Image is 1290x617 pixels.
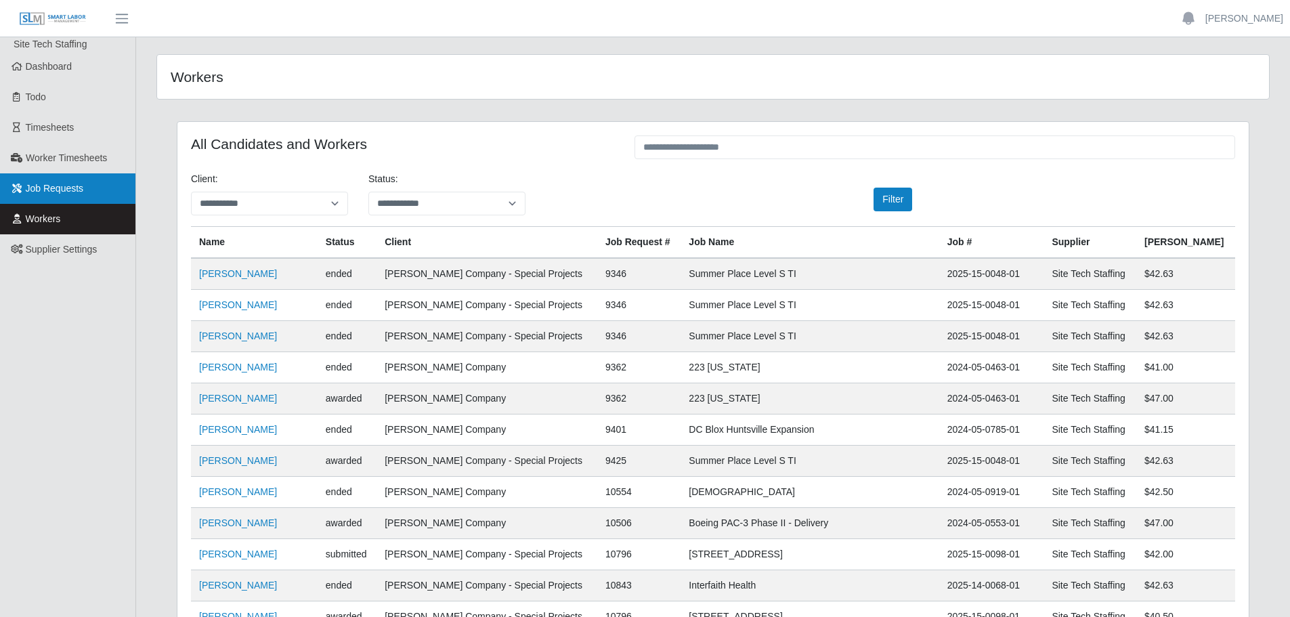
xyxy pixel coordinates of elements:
[681,383,939,414] td: 223 [US_STATE]
[1044,570,1136,601] td: Site Tech Staffing
[191,227,318,259] th: Name
[377,477,597,508] td: [PERSON_NAME] Company
[1044,290,1136,321] td: Site Tech Staffing
[939,508,1044,539] td: 2024-05-0553-01
[1136,446,1235,477] td: $42.63
[377,539,597,570] td: [PERSON_NAME] Company - Special Projects
[199,362,277,373] a: [PERSON_NAME]
[681,258,939,290] td: Summer Place Level S TI
[1044,414,1136,446] td: Site Tech Staffing
[377,227,597,259] th: Client
[597,446,681,477] td: 9425
[199,299,277,310] a: [PERSON_NAME]
[377,446,597,477] td: [PERSON_NAME] Company - Special Projects
[377,352,597,383] td: [PERSON_NAME] Company
[1044,321,1136,352] td: Site Tech Staffing
[1044,352,1136,383] td: Site Tech Staffing
[26,152,107,163] span: Worker Timesheets
[1044,446,1136,477] td: Site Tech Staffing
[1136,227,1235,259] th: [PERSON_NAME]
[1044,258,1136,290] td: Site Tech Staffing
[1136,352,1235,383] td: $41.00
[26,213,61,224] span: Workers
[318,539,377,570] td: submitted
[318,414,377,446] td: ended
[939,321,1044,352] td: 2025-15-0048-01
[26,244,98,255] span: Supplier Settings
[377,290,597,321] td: [PERSON_NAME] Company - Special Projects
[597,227,681,259] th: Job Request #
[681,321,939,352] td: Summer Place Level S TI
[26,122,74,133] span: Timesheets
[14,39,87,49] span: Site Tech Staffing
[1044,227,1136,259] th: Supplier
[939,383,1044,414] td: 2024-05-0463-01
[26,183,84,194] span: Job Requests
[191,172,218,186] label: Client:
[597,570,681,601] td: 10843
[318,258,377,290] td: ended
[1044,477,1136,508] td: Site Tech Staffing
[939,477,1044,508] td: 2024-05-0919-01
[1044,539,1136,570] td: Site Tech Staffing
[597,258,681,290] td: 9346
[939,446,1044,477] td: 2025-15-0048-01
[874,188,912,211] button: Filter
[939,570,1044,601] td: 2025-14-0068-01
[597,477,681,508] td: 10554
[1136,414,1235,446] td: $41.15
[26,61,72,72] span: Dashboard
[377,383,597,414] td: [PERSON_NAME] Company
[318,290,377,321] td: ended
[1136,570,1235,601] td: $42.63
[597,539,681,570] td: 10796
[1136,321,1235,352] td: $42.63
[199,424,277,435] a: [PERSON_NAME]
[681,352,939,383] td: 223 [US_STATE]
[1136,258,1235,290] td: $42.63
[171,68,611,85] h4: Workers
[1205,12,1283,26] a: [PERSON_NAME]
[377,508,597,539] td: [PERSON_NAME] Company
[199,517,277,528] a: [PERSON_NAME]
[939,352,1044,383] td: 2024-05-0463-01
[368,172,398,186] label: Status:
[199,580,277,591] a: [PERSON_NAME]
[377,321,597,352] td: [PERSON_NAME] Company - Special Projects
[597,352,681,383] td: 9362
[318,321,377,352] td: ended
[1136,539,1235,570] td: $42.00
[939,227,1044,259] th: Job #
[318,477,377,508] td: ended
[1044,508,1136,539] td: Site Tech Staffing
[681,477,939,508] td: [DEMOGRAPHIC_DATA]
[377,258,597,290] td: [PERSON_NAME] Company - Special Projects
[597,290,681,321] td: 9346
[318,227,377,259] th: Status
[681,290,939,321] td: Summer Place Level S TI
[1136,477,1235,508] td: $42.50
[1136,290,1235,321] td: $42.63
[597,414,681,446] td: 9401
[1044,383,1136,414] td: Site Tech Staffing
[681,227,939,259] th: Job Name
[1136,383,1235,414] td: $47.00
[597,321,681,352] td: 9346
[318,352,377,383] td: ended
[318,446,377,477] td: awarded
[939,258,1044,290] td: 2025-15-0048-01
[939,414,1044,446] td: 2024-05-0785-01
[191,135,614,152] h4: All Candidates and Workers
[199,549,277,559] a: [PERSON_NAME]
[199,268,277,279] a: [PERSON_NAME]
[199,486,277,497] a: [PERSON_NAME]
[597,383,681,414] td: 9362
[19,12,87,26] img: SLM Logo
[681,570,939,601] td: Interfaith Health
[318,570,377,601] td: ended
[681,414,939,446] td: DC Blox Huntsville Expansion
[939,539,1044,570] td: 2025-15-0098-01
[681,539,939,570] td: [STREET_ADDRESS]
[318,508,377,539] td: awarded
[26,91,46,102] span: Todo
